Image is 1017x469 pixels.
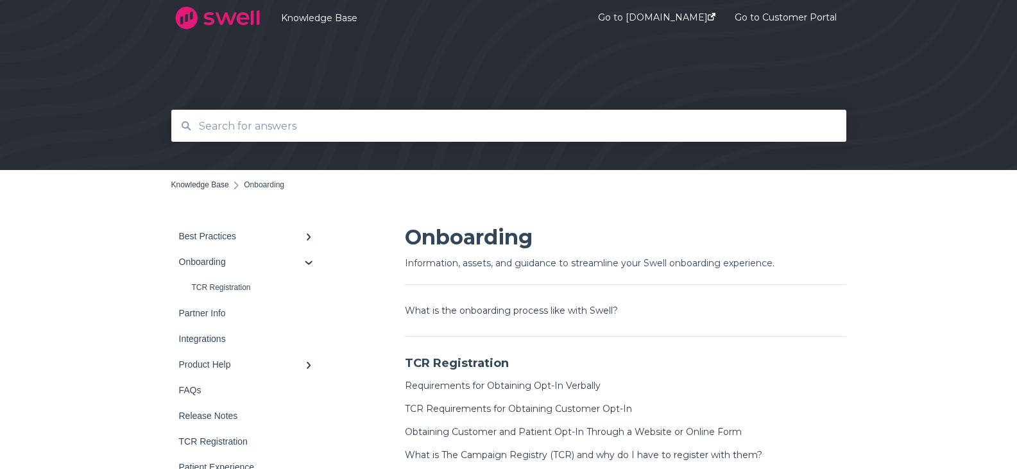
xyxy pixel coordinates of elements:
[179,385,305,395] div: FAQs
[171,352,325,377] a: Product Help
[179,359,305,370] div: Product Help
[171,249,325,275] a: Onboarding
[171,223,325,249] a: Best Practices
[179,231,305,241] div: Best Practices
[405,305,618,316] a: What is the onboarding process like with Swell?
[179,257,305,267] div: Onboarding
[405,426,742,438] a: Obtaining Customer and Patient Opt-In Through a Website or Online Form
[405,449,762,461] a: What is The Campaign Registry (TCR) and why do I have to register with them?
[171,275,325,300] a: TCR Registration
[405,380,601,391] a: Requirements for Obtaining Opt-In Verbally
[171,429,325,454] a: TCR Registration
[179,308,305,318] div: Partner Info
[281,12,560,24] a: Knowledge Base
[171,180,229,189] a: Knowledge Base
[179,334,305,344] div: Integrations
[171,300,325,326] a: Partner Info
[171,326,325,352] a: Integrations
[405,355,846,371] h4: TCR Registration
[405,255,846,285] h6: Information, assets, and guidance to streamline your Swell onboarding experience.
[191,112,827,140] input: Search for answers
[171,2,264,34] img: company logo
[171,403,325,429] a: Release Notes
[405,223,846,252] h1: Onboarding
[171,377,325,403] a: FAQs
[405,403,632,414] a: TCR Requirements for Obtaining Customer Opt-In
[179,411,305,421] div: Release Notes
[244,180,284,189] span: Onboarding
[179,436,305,447] div: TCR Registration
